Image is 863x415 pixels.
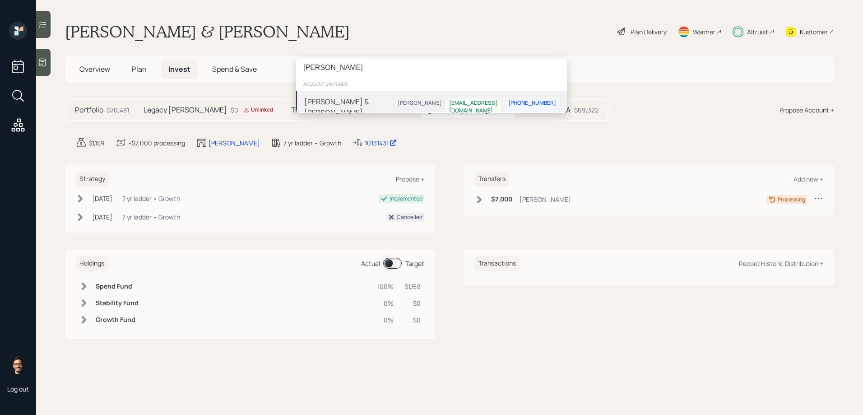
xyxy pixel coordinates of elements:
div: account switcher [296,77,567,91]
div: [EMAIL_ADDRESS][DOMAIN_NAME] [449,99,497,115]
div: [PHONE_NUMBER] [508,99,556,107]
div: [PERSON_NAME] [398,99,442,107]
input: Type a command or search… [296,58,567,77]
div: [PERSON_NAME] & [PERSON_NAME] [304,96,394,118]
